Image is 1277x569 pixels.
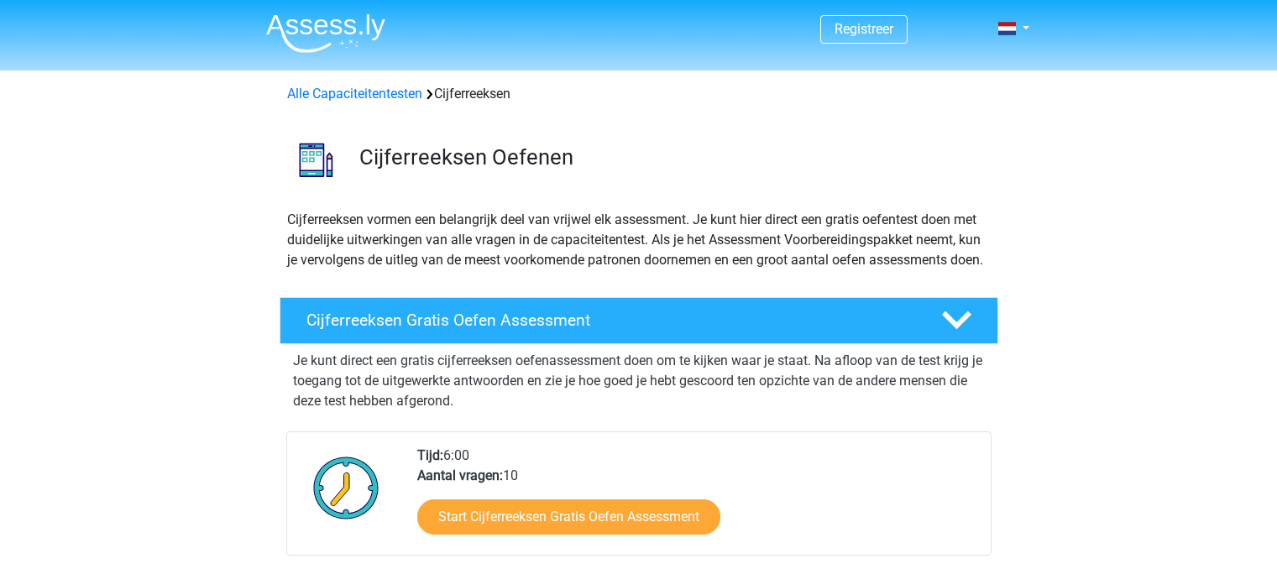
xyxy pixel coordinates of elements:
a: Alle Capaciteitentesten [287,86,422,102]
div: Cijferreeksen [280,84,997,104]
h3: Cijferreeksen Oefenen [359,144,985,170]
a: Cijferreeksen Gratis Oefen Assessment [273,297,1005,344]
p: Cijferreeksen vormen een belangrijk deel van vrijwel elk assessment. Je kunt hier direct een grat... [287,210,991,270]
b: Aantal vragen: [417,467,503,483]
img: Klok [304,446,389,530]
a: Registreer [835,21,893,37]
a: Start Cijferreeksen Gratis Oefen Assessment [417,499,720,535]
img: Assessly [266,13,385,53]
b: Tijd: [417,447,443,463]
img: cijferreeksen [280,124,352,196]
h4: Cijferreeksen Gratis Oefen Assessment [306,311,914,330]
p: Je kunt direct een gratis cijferreeksen oefenassessment doen om te kijken waar je staat. Na afloo... [293,351,985,411]
div: 6:00 10 [405,446,990,555]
